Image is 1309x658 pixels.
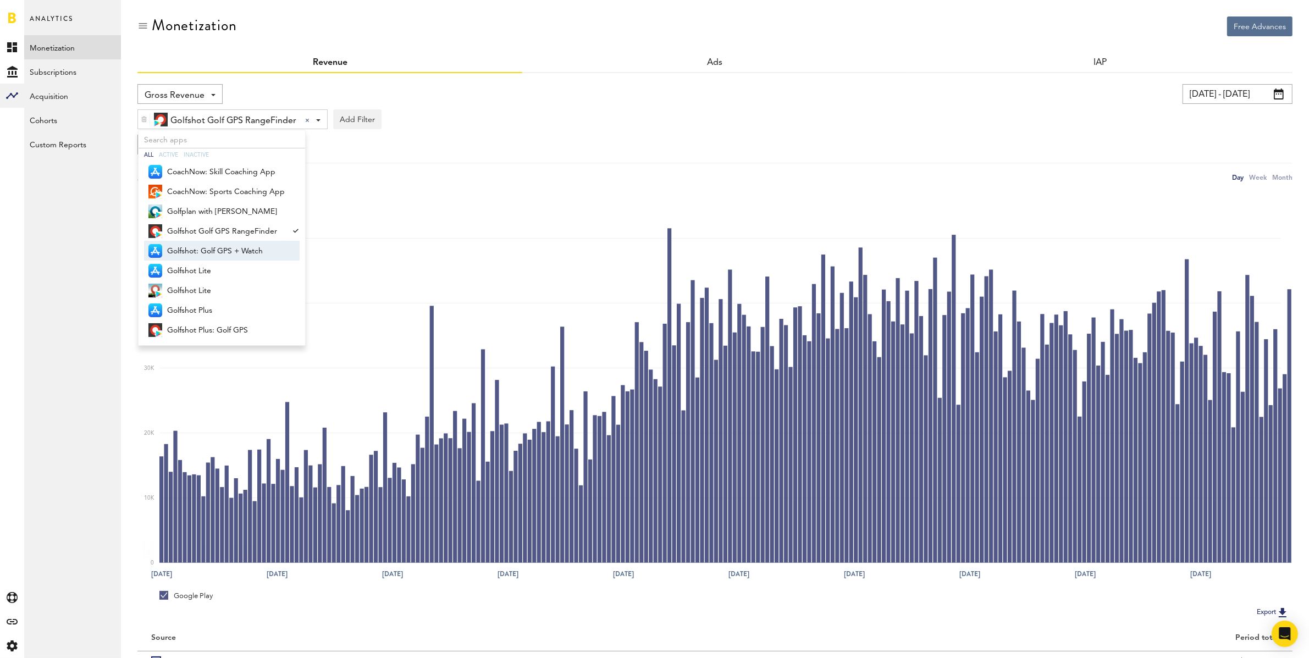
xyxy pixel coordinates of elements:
text: [DATE] [959,569,980,579]
a: Monetization [24,35,121,59]
img: 17.png [156,212,162,218]
a: Golfshot Golf GPS RangeFinder [144,221,289,241]
text: [DATE] [844,569,865,579]
button: Add Filter [333,109,382,129]
a: IAP [1093,58,1107,67]
a: Golfplan with [PERSON_NAME] [144,201,289,221]
span: Golfplan with [PERSON_NAME] [167,202,285,221]
img: 17.png [156,231,162,238]
text: [DATE] [267,569,288,579]
img: 17.png [156,291,162,297]
img: 9UIL7DXlNAIIFEZzCGWNoqib7oEsivjZRLL_hB0ZyHGU9BuA-VfhrlfGZ8low1eCl7KE [154,113,168,126]
a: Golfshot: Golf GPS + Watch [144,241,289,261]
span: Golfshot Golf GPS RangeFinder [167,222,285,241]
img: 2Xbc31OCI-Vjec7zXvAE2OM2ObFaU9b1-f7yXthkulAYejON_ZuzouX1xWJgL0G7oZ0 [148,185,162,198]
button: Free Advances [1227,16,1293,36]
text: 1.0K [142,554,154,559]
button: Export [1253,605,1293,620]
img: 21.png [148,303,162,317]
div: Active [159,148,178,162]
text: 20K [144,430,154,436]
text: [DATE] [151,569,172,579]
span: CoachNow: Sports Coaching App [167,183,285,201]
a: CoachNow: Skill Coaching App [144,162,289,181]
div: Delete [138,110,150,129]
span: Gross Revenue [145,86,205,105]
a: Ads [707,58,722,67]
a: Revenue [313,58,347,67]
a: Golfshot Lite [144,261,289,280]
img: sBPeqS6XAcNXYiGp6eff5ihk_aIia0HG7q23RzlLlG3UvEseAchHCstpU1aPnIK6Zg [148,204,162,218]
text: [DATE] [1190,569,1211,579]
div: Google Play [159,591,213,601]
img: 21.png [148,165,162,179]
a: Golfshot Plus: Golf GPS [144,320,289,340]
img: 17.png [156,192,162,198]
text: 2.5K [142,544,154,549]
span: Analytics [30,12,73,35]
img: 21.png [148,264,162,278]
text: 10K [144,495,154,501]
img: a11NXiQTRNSXhrAMvtN-2slz3VkCtde3tPM6Zm9MgPNPABo-zWWBvkmQmOQm8mMzBJY [148,284,162,297]
a: Subscriptions [24,59,121,84]
text: [DATE] [728,569,749,579]
a: Cohorts [24,108,121,132]
text: 3.0K [142,540,154,546]
div: Month [1272,172,1293,183]
div: All [144,148,153,162]
span: Golfshot Plus: Golf GPS [167,321,285,340]
text: [DATE] [382,569,403,579]
span: CoachNow: Skill Coaching App [167,163,285,181]
div: Day [1232,172,1244,183]
text: 1.5K [142,550,154,556]
input: Search apps [139,130,305,148]
a: Golfshot Plus [144,300,289,320]
img: 9UIL7DXlNAIIFEZzCGWNoqib7oEsivjZRLL_hB0ZyHGU9BuA-VfhrlfGZ8low1eCl7KE [148,224,162,238]
div: Inactive [184,148,209,162]
span: Golfshot Plus [167,301,285,320]
img: trash_awesome_blue.svg [141,115,147,123]
div: Clear [305,118,310,123]
text: [DATE] [613,569,634,579]
span: Golfshot Lite [167,281,285,300]
span: Support [23,8,63,18]
div: Source [151,633,176,643]
text: [DATE] [1075,569,1096,579]
div: Monetization [152,16,237,34]
a: Custom Reports [24,132,121,156]
img: 21.png [148,244,162,258]
div: Week [1249,172,1267,183]
a: Acquisition [24,84,121,108]
text: [DATE] [498,569,518,579]
text: 2.0K [142,547,154,552]
span: Golfshot Lite [167,262,285,280]
text: 30K [144,366,154,371]
a: CoachNow: Sports Coaching App [144,181,289,201]
img: Export [1276,606,1289,619]
a: Golfshot Lite [144,280,289,300]
text: 0 [151,560,154,566]
img: 17.png [154,120,161,126]
div: Open Intercom Messenger [1272,621,1298,647]
span: Golfshot: Golf GPS + Watch [167,242,285,261]
div: Period total [729,633,1279,643]
span: Golfshot Golf GPS RangeFinder [170,112,296,130]
img: 17.png [156,330,162,337]
text: 500 [144,557,154,562]
img: qo9Ua-kR-mJh2mDZAFTx63M3e_ysg5da39QDrh9gHco8-Wy0ARAsrZgd-3XanziKTNQl [148,323,162,337]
